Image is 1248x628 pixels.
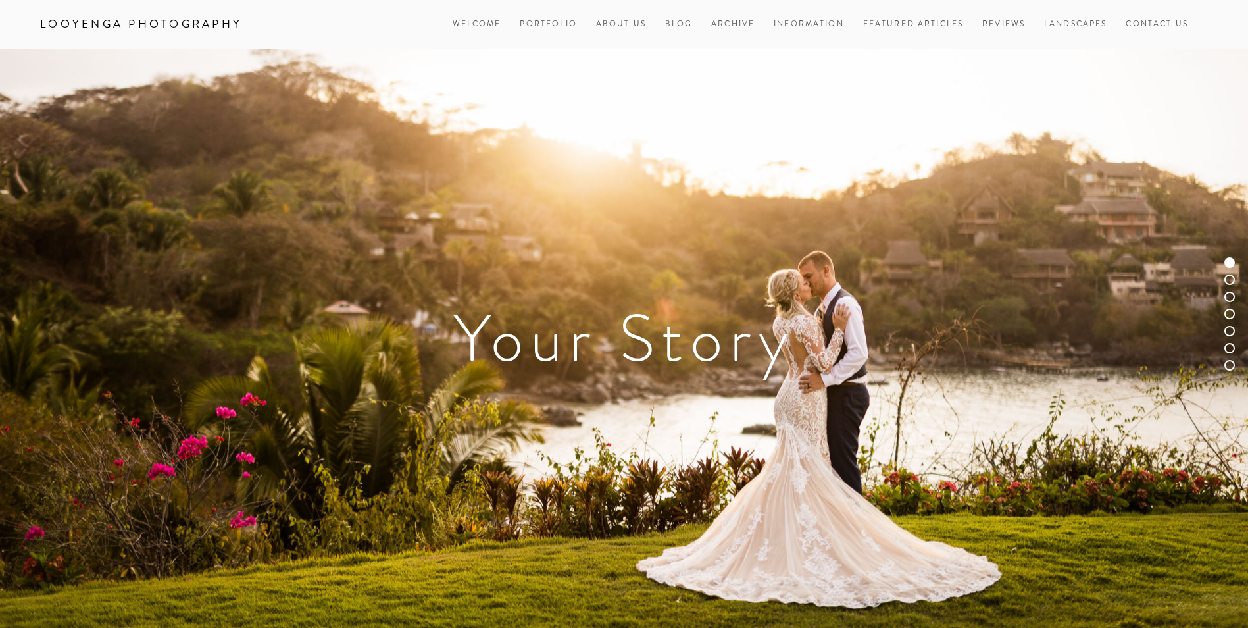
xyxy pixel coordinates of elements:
[520,18,576,30] a: Portfolio
[596,15,646,33] a: About Us
[863,15,964,33] a: Featured Articles
[774,18,844,30] a: Information
[711,15,755,33] a: Archive
[665,15,693,33] a: Blog
[453,15,501,33] a: Welcome
[30,13,252,36] a: Looyenga Photography
[982,15,1025,33] a: Reviews
[40,305,1208,371] h1: Your Story
[1126,15,1188,33] a: Contact Us
[1044,15,1107,33] a: Landscapes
